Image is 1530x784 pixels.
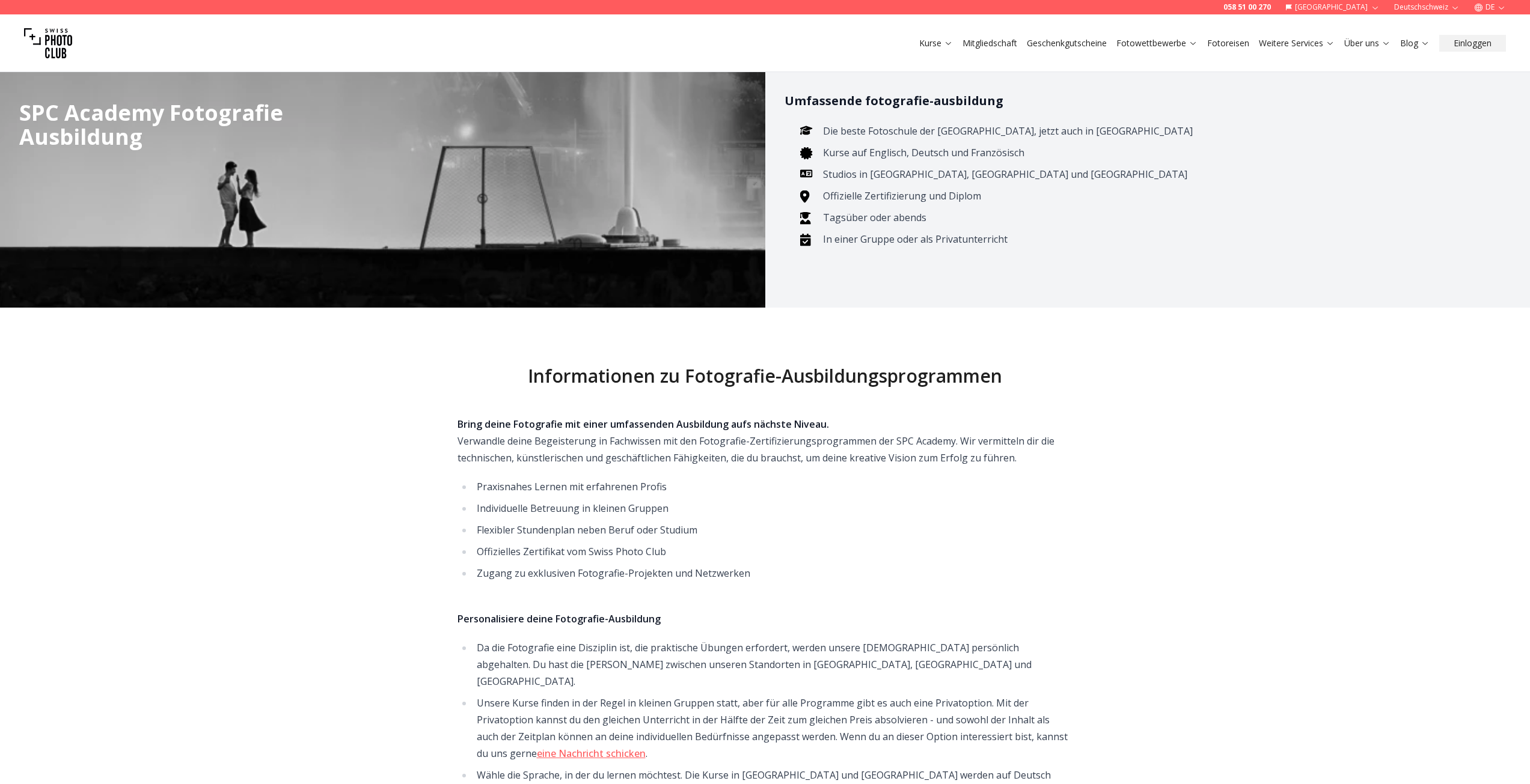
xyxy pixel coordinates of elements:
[473,521,1073,538] li: Flexibler Stundenplan neben Beruf oder Studium
[819,166,1492,183] li: Studios in [GEOGRAPHIC_DATA], [GEOGRAPHIC_DATA] und [GEOGRAPHIC_DATA]
[1344,37,1391,49] a: Über uns
[1223,2,1271,12] a: 058 51 00 270
[819,231,1492,248] li: In einer Gruppe oder als Privatunterricht
[390,365,1140,387] h2: Informationen zu Fotografie-Ausbildungsprogrammen
[1259,37,1335,49] a: Weitere Services
[473,500,1073,517] li: Individuelle Betreuung in kleinen Gruppen
[1439,35,1506,52] button: Einloggen
[1202,35,1254,52] button: Fotoreisen
[914,35,958,52] button: Kurse
[1254,35,1339,52] button: Weitere Services
[457,612,661,625] strong: Personalisiere deine Fotografie-Ausbildung
[537,747,646,760] a: eine Nachricht schicken
[1022,35,1112,52] button: Geschenkgutscheine
[473,565,1073,582] li: Zugang zu exklusiven Fotografie-Projekten und Netzwerken
[1395,35,1434,52] button: Blog
[962,37,1017,49] a: Mitgliedschaft
[473,478,1073,495] li: Praxisnahes Lernen mit erfahrenen Profis
[819,123,1492,139] li: Die beste Fotoschule der [GEOGRAPHIC_DATA], jetzt auch in [GEOGRAPHIC_DATA]
[958,35,1022,52] button: Mitgliedschaft
[1027,37,1107,49] a: Geschenkgutscheine
[473,543,1073,560] li: Offizielles Zertifikat vom Swiss Photo Club
[819,187,1492,204] li: Offizielle Zertifizierung und Diplom
[24,19,72,67] img: Swiss photo club
[1400,37,1430,49] a: Blog
[1207,37,1249,49] a: Fotoreisen
[919,37,953,49] a: Kurse
[473,639,1073,690] li: Da die Fotografie eine Disziplin ist, die praktische Übungen erfordert, werden unsere [DEMOGRAPHI...
[19,101,366,149] div: SPC Academy Fotografie Ausbildung
[1112,35,1202,52] button: Fotowettbewerbe
[473,694,1073,762] li: Unsere Kurse finden in der Regel in kleinen Gruppen statt, aber für alle Programme gibt es auch e...
[1339,35,1395,52] button: Über uns
[457,418,829,431] strong: Bring deine Fotografie mit einer umfassenden Ausbildung aufs nächste Niveau.
[785,91,1511,111] h3: Umfassende fotografie-ausbildung
[819,144,1492,161] li: Kurse auf Englisch, Deutsch und Französisch
[819,209,1492,226] li: Tagsüber oder abends
[457,416,1073,466] div: Verwandle deine Begeisterung in Fachwissen mit den Fotografie-Zertifizierungsprogrammen der SPC A...
[1116,37,1198,49] a: Fotowettbewerbe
